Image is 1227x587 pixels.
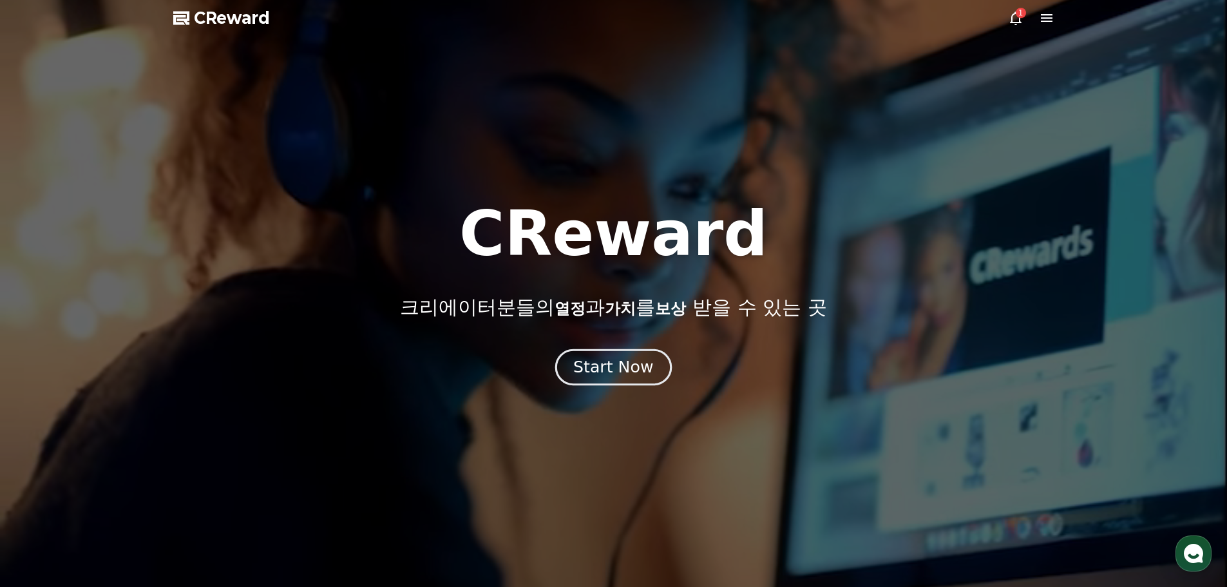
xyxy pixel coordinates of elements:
[605,300,636,318] span: 가치
[173,8,270,28] a: CReward
[555,300,585,318] span: 열정
[558,363,669,375] a: Start Now
[166,409,247,441] a: 설정
[199,428,214,438] span: 설정
[194,8,270,28] span: CReward
[573,356,653,378] div: Start Now
[1008,10,1023,26] a: 1
[41,428,48,438] span: 홈
[118,428,133,439] span: 대화
[400,296,826,319] p: 크리에이터분들의 과 를 받을 수 있는 곳
[459,203,768,265] h1: CReward
[85,409,166,441] a: 대화
[4,409,85,441] a: 홈
[1016,8,1026,18] div: 1
[655,300,686,318] span: 보상
[555,349,672,385] button: Start Now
